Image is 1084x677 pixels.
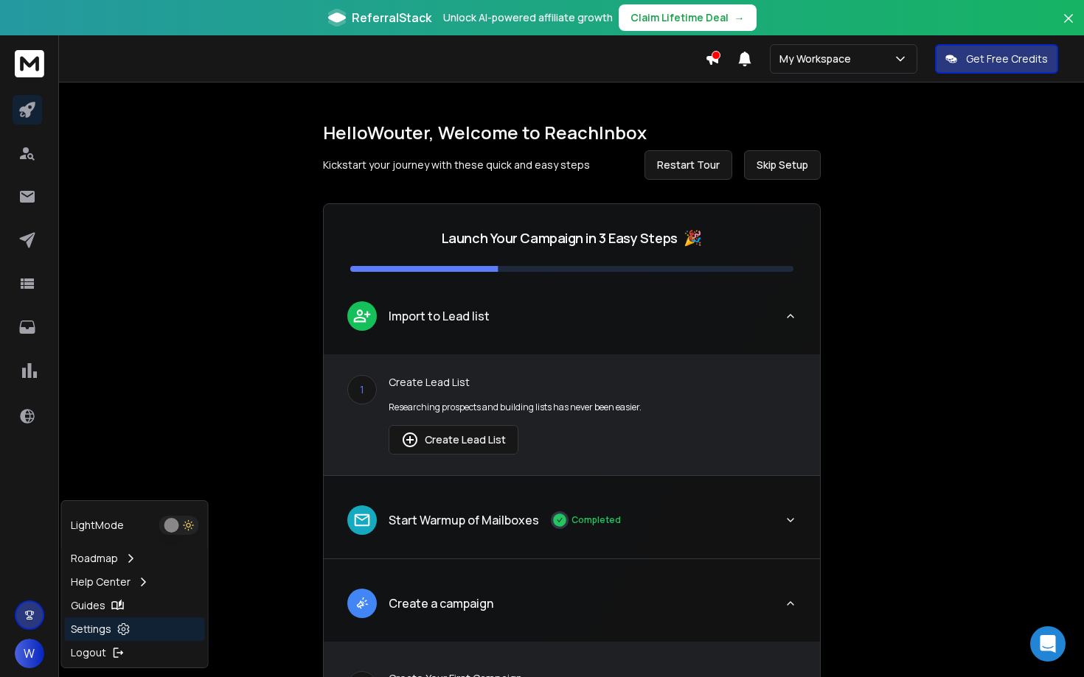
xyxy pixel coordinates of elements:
p: Import to Lead list [389,307,490,325]
p: Create a campaign [389,594,493,612]
p: Light Mode [71,518,124,533]
span: 🎉 [684,228,702,248]
p: Unlock AI-powered affiliate growth [443,10,613,25]
img: lead [352,306,372,325]
p: My Workspace [779,52,857,66]
button: W [15,639,44,668]
span: Skip Setup [757,158,808,172]
p: Launch Your Campaign in 3 Easy Steps [442,228,678,248]
div: Open Intercom Messenger [1030,626,1066,662]
img: lead [352,511,372,530]
button: Close banner [1059,9,1078,44]
button: Create Lead List [389,425,518,455]
span: → [734,10,745,25]
p: Help Center [71,575,131,589]
p: Kickstart your journey with these quick and easy steps [323,158,590,172]
p: Roadmap [71,551,118,566]
button: Get Free Credits [935,44,1058,74]
p: Create Lead List [389,375,796,390]
button: leadStart Warmup of MailboxesCompleted [324,494,820,558]
img: lead [352,594,372,612]
p: Completed [571,514,621,526]
p: Settings [71,622,111,636]
div: leadImport to Lead list [324,354,820,475]
p: Guides [71,598,105,613]
img: lead [401,431,419,449]
button: leadImport to Lead list [324,290,820,354]
p: Researching prospects and building lists has never been easier. [389,401,796,413]
a: Guides [65,594,205,617]
button: Skip Setup [744,150,821,180]
a: Roadmap [65,547,205,570]
button: Claim Lifetime Deal→ [619,4,757,31]
p: Logout [71,645,106,660]
button: leadCreate a campaign [324,577,820,642]
h1: Hello Wouter , Welcome to ReachInbox [323,121,821,144]
a: Settings [65,617,205,641]
span: ReferralStack [352,9,431,27]
a: Help Center [65,570,205,594]
div: 1 [347,375,377,404]
p: Get Free Credits [966,52,1048,66]
button: Restart Tour [645,150,732,180]
p: Start Warmup of Mailboxes [389,511,539,529]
